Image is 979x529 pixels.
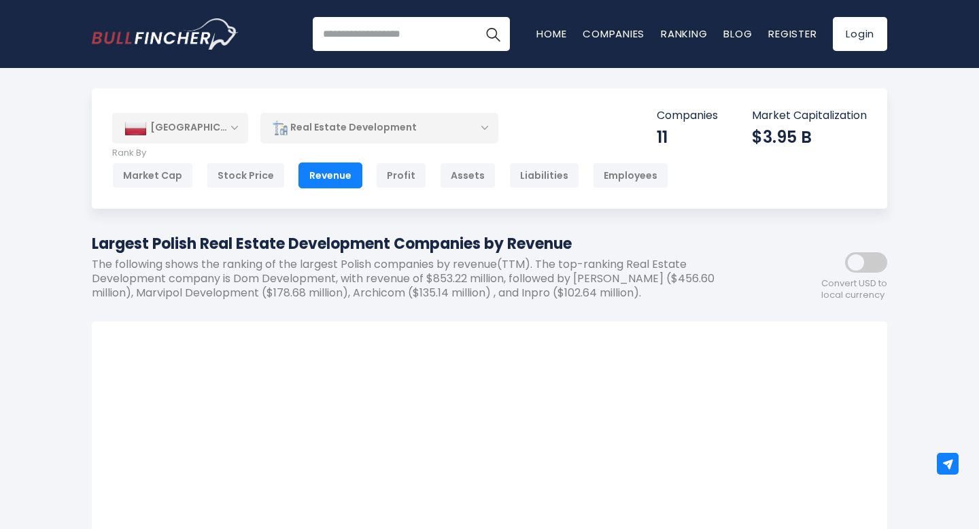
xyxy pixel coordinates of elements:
div: Employees [593,163,668,188]
div: Assets [440,163,496,188]
div: 11 [657,126,718,148]
img: Bullfincher logo [92,18,239,50]
div: [GEOGRAPHIC_DATA] [112,113,248,143]
button: Search [476,17,510,51]
div: Market Cap [112,163,193,188]
div: $3.95 B [752,126,867,148]
a: Blog [723,27,752,41]
a: Go to homepage [92,18,238,50]
a: Ranking [661,27,707,41]
p: The following shows the ranking of the largest Polish companies by revenue(TTM). The top-ranking ... [92,258,765,300]
div: Stock Price [207,163,285,188]
p: Rank By [112,148,668,159]
a: Companies [583,27,645,41]
p: Companies [657,109,718,123]
h1: Largest Polish Real Estate Development Companies by Revenue [92,233,765,255]
p: Market Capitalization [752,109,867,123]
div: Profit [376,163,426,188]
span: Convert USD to local currency [821,278,887,301]
div: Real Estate Development [260,112,498,143]
a: Home [536,27,566,41]
div: Revenue [298,163,362,188]
div: Liabilities [509,163,579,188]
a: Login [833,17,887,51]
a: Register [768,27,817,41]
